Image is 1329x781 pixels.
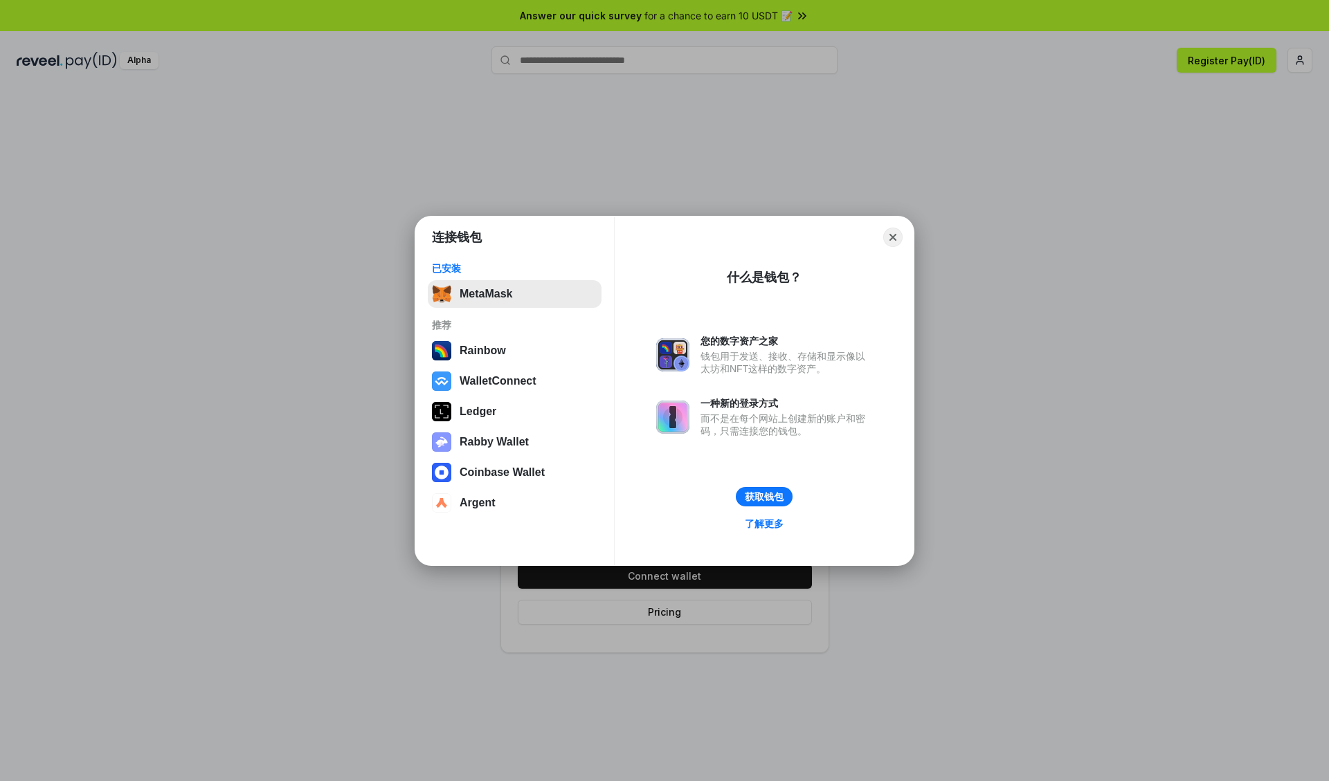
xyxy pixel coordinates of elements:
[428,367,602,395] button: WalletConnect
[432,262,597,275] div: 已安装
[428,459,602,486] button: Coinbase Wallet
[656,338,689,371] img: svg+xml,%3Csvg%20xmlns%3D%22http%3A%2F%2Fwww.w3.org%2F2000%2Fsvg%22%20fill%3D%22none%22%20viewBox...
[883,228,903,247] button: Close
[432,432,451,452] img: svg+xml,%3Csvg%20xmlns%3D%22http%3A%2F%2Fwww.w3.org%2F2000%2Fsvg%22%20fill%3D%22none%22%20viewBox...
[432,319,597,331] div: 推荐
[700,397,872,410] div: 一种新的登录方式
[432,493,451,513] img: svg+xml,%3Csvg%20width%3D%2228%22%20height%3D%2228%22%20viewBox%3D%220%200%2028%2028%22%20fill%3D...
[432,402,451,421] img: svg+xml,%3Csvg%20xmlns%3D%22http%3A%2F%2Fwww.w3.org%2F2000%2Fsvg%22%20width%3D%2228%22%20height%3...
[736,515,792,533] a: 了解更多
[700,350,872,375] div: 钱包用于发送、接收、存储和显示像以太坊和NFT这样的数字资产。
[432,371,451,391] img: svg+xml,%3Csvg%20width%3D%2228%22%20height%3D%2228%22%20viewBox%3D%220%200%2028%2028%22%20fill%3D...
[428,428,602,456] button: Rabby Wallet
[432,229,482,246] h1: 连接钱包
[460,344,506,357] div: Rainbow
[428,398,602,425] button: Ledger
[460,375,536,387] div: WalletConnect
[428,280,602,308] button: MetaMask
[727,269,802,286] div: 什么是钱包？
[460,405,496,418] div: Ledger
[460,436,529,448] div: Rabby Wallet
[432,284,451,304] img: svg+xml,%3Csvg%20fill%3D%22none%22%20height%3D%2233%22%20viewBox%3D%220%200%2035%2033%22%20width%...
[700,335,872,347] div: 您的数字资产之家
[700,412,872,437] div: 而不是在每个网站上创建新的账户和密码，只需连接您的钱包。
[428,489,602,517] button: Argent
[428,337,602,365] button: Rainbow
[656,401,689,434] img: svg+xml,%3Csvg%20xmlns%3D%22http%3A%2F%2Fwww.w3.org%2F2000%2Fsvg%22%20fill%3D%22none%22%20viewBox...
[745,517,784,530] div: 了解更多
[460,497,496,509] div: Argent
[736,487,793,506] button: 获取钱包
[432,463,451,482] img: svg+xml,%3Csvg%20width%3D%2228%22%20height%3D%2228%22%20viewBox%3D%220%200%2028%2028%22%20fill%3D...
[432,341,451,360] img: svg+xml,%3Csvg%20width%3D%22120%22%20height%3D%22120%22%20viewBox%3D%220%200%20120%20120%22%20fil...
[460,288,512,300] div: MetaMask
[745,490,784,503] div: 获取钱包
[460,466,545,479] div: Coinbase Wallet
